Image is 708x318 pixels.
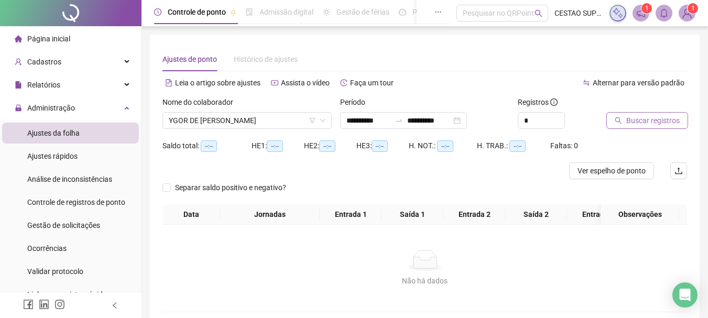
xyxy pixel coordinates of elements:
[154,8,161,16] span: clock-circle
[267,140,283,152] span: --:--
[672,282,698,308] div: Open Intercom Messenger
[168,8,226,16] span: Controle de ponto
[583,79,590,86] span: swap
[220,204,320,225] th: Jornadas
[674,167,683,175] span: upload
[340,96,372,108] label: Período
[356,140,409,152] div: HE 3:
[340,79,347,86] span: history
[593,79,684,87] span: Alternar para versão padrão
[350,79,394,87] span: Faça um tour
[626,115,680,126] span: Buscar registros
[645,5,649,12] span: 1
[27,58,61,66] span: Cadastros
[615,117,622,124] span: search
[535,9,542,17] span: search
[636,8,646,18] span: notification
[437,140,453,152] span: --:--
[27,267,83,276] span: Validar protocolo
[162,204,220,225] th: Data
[336,8,389,16] span: Gestão de férias
[27,175,112,183] span: Análise de inconsistências
[27,129,80,137] span: Ajustes da folha
[554,7,603,19] span: CESTAO SUPERMERCADOS
[641,3,652,14] sup: 1
[412,8,453,16] span: Painel do DP
[612,7,624,19] img: sparkle-icon.fc2bf0ac1784a2077858766a79e2daf3.svg
[309,117,315,124] span: filter
[27,221,100,229] span: Gestão de solicitações
[27,81,60,89] span: Relatórios
[319,140,335,152] span: --:--
[691,5,695,12] span: 1
[395,116,403,125] span: to
[601,204,679,225] th: Observações
[372,140,388,152] span: --:--
[569,162,654,179] button: Ver espelho de ponto
[443,204,505,225] th: Entrada 2
[246,8,253,16] span: file-done
[659,8,669,18] span: bell
[550,141,578,150] span: Faltas: 0
[27,244,67,253] span: Ocorrências
[15,35,22,42] span: home
[679,5,695,21] img: 84849
[606,112,688,129] button: Buscar registros
[230,9,236,16] span: pushpin
[169,113,325,128] span: YGOR DE LIMA BRITO
[567,204,629,225] th: Entrada 3
[165,79,172,86] span: file-text
[15,58,22,65] span: user-add
[55,299,65,310] span: instagram
[27,104,75,112] span: Administração
[271,79,278,86] span: youtube
[162,96,240,108] label: Nome do colaborador
[171,182,290,193] span: Separar saldo positivo e negativo?
[175,275,674,287] div: Não há dados
[395,116,403,125] span: swap-right
[382,204,443,225] th: Saída 1
[434,8,442,16] span: ellipsis
[304,140,356,152] div: HE 2:
[320,204,382,225] th: Entrada 1
[201,140,217,152] span: --:--
[162,53,217,65] div: Ajustes de ponto
[578,165,646,177] span: Ver espelho de ponto
[23,299,34,310] span: facebook
[15,104,22,112] span: lock
[27,290,107,299] span: Link para registro rápido
[162,140,252,152] div: Saldo total:
[477,140,550,152] div: H. TRAB.:
[505,204,567,225] th: Saída 2
[399,8,406,16] span: dashboard
[281,79,330,87] span: Assista o vídeo
[259,8,313,16] span: Admissão digital
[409,140,477,152] div: H. NOT.:
[688,3,698,14] sup: Atualize o seu contato no menu Meus Dados
[27,35,70,43] span: Página inicial
[605,209,675,220] span: Observações
[175,79,260,87] span: Leia o artigo sobre ajustes
[252,140,304,152] div: HE 1:
[509,140,526,152] span: --:--
[111,302,118,309] span: left
[27,198,125,206] span: Controle de registros de ponto
[518,96,558,108] span: Registros
[15,81,22,89] span: file
[234,53,298,65] div: Histórico de ajustes
[550,98,558,106] span: info-circle
[39,299,49,310] span: linkedin
[27,152,78,160] span: Ajustes rápidos
[323,8,330,16] span: sun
